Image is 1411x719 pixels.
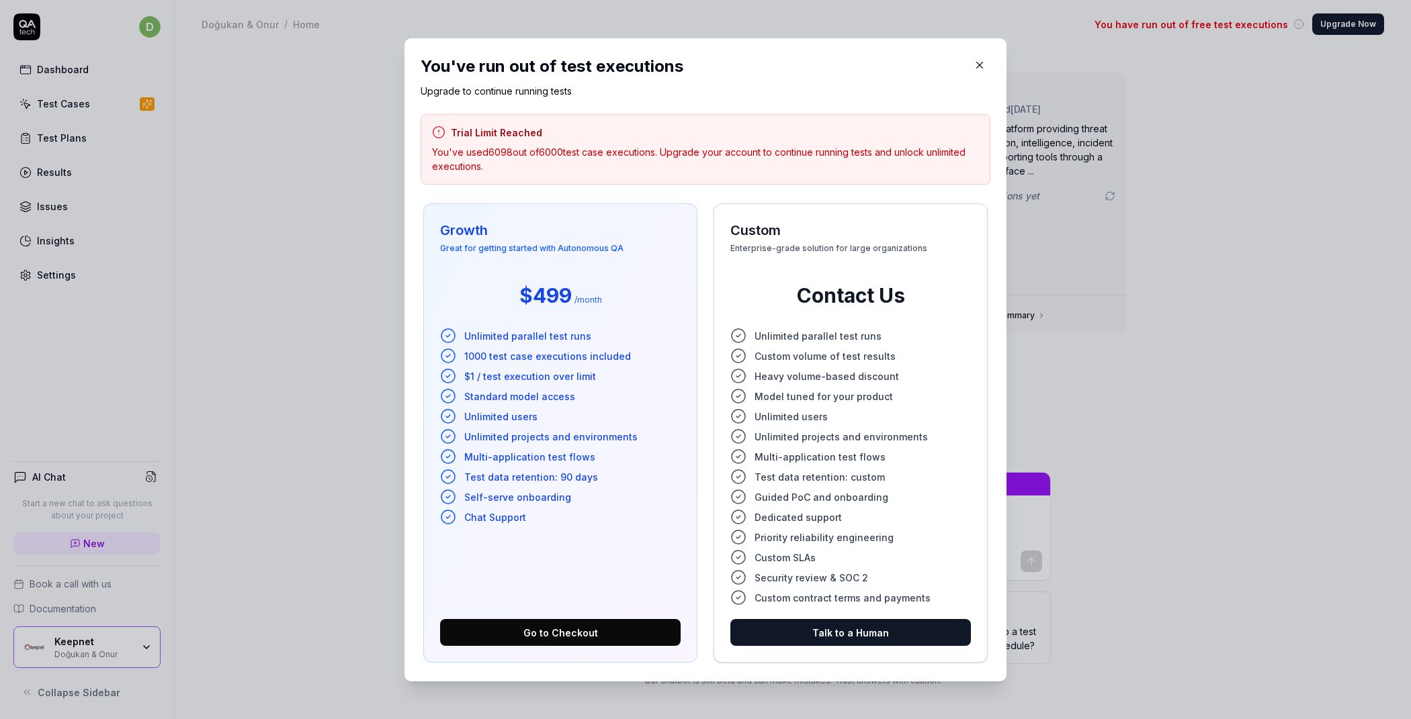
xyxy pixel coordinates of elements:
[755,389,893,403] span: Model tuned for your product
[464,348,631,363] span: 1000 test case executions included
[755,550,816,564] span: Custom SLAs
[755,348,896,363] span: Custom volume of test results
[464,510,526,524] span: Chat Support
[464,489,571,504] span: Self-serve onboarding
[519,280,572,310] span: $499
[464,328,591,342] span: Unlimited parallel test runs
[464,369,596,383] span: $1 / test execution over limit
[440,220,681,240] h3: Growth
[797,280,905,310] span: Contact Us
[577,294,602,304] span: month
[730,244,971,263] span: Enterprise-grade solution for large organizations
[755,409,828,423] span: Unlimited users
[755,510,842,524] span: Dedicated support
[755,469,885,483] span: Test data retention: custom
[730,220,971,240] h3: Custom
[755,489,888,504] span: Guided PoC and onboarding
[755,328,882,342] span: Unlimited parallel test runs
[755,590,931,604] span: Custom contract terms and payments
[464,469,598,483] span: Test data retention: 90 days
[755,429,928,443] span: Unlimited projects and environments
[755,449,886,463] span: Multi-application test flows
[421,54,990,79] h2: You've run out of test executions
[432,145,979,173] p: You've used 6098 out of 6000 test case executions. Upgrade your account to continue running tests...
[730,625,971,638] a: Talk to a Human
[464,449,595,463] span: Multi-application test flows
[440,244,681,263] span: Great for getting started with Autonomous QA
[755,369,899,383] span: Heavy volume-based discount
[440,619,681,646] button: Go to Checkout
[969,54,990,76] button: Close Modal
[464,409,538,423] span: Unlimited users
[464,389,575,403] span: Standard model access
[464,429,638,443] span: Unlimited projects and environments
[451,126,542,140] h3: Trial Limit Reached
[421,84,990,98] p: Upgrade to continue running tests
[574,294,577,304] span: /
[755,570,868,584] span: Security review & SOC 2
[755,530,894,544] span: Priority reliability engineering
[730,619,971,646] button: Talk to a Human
